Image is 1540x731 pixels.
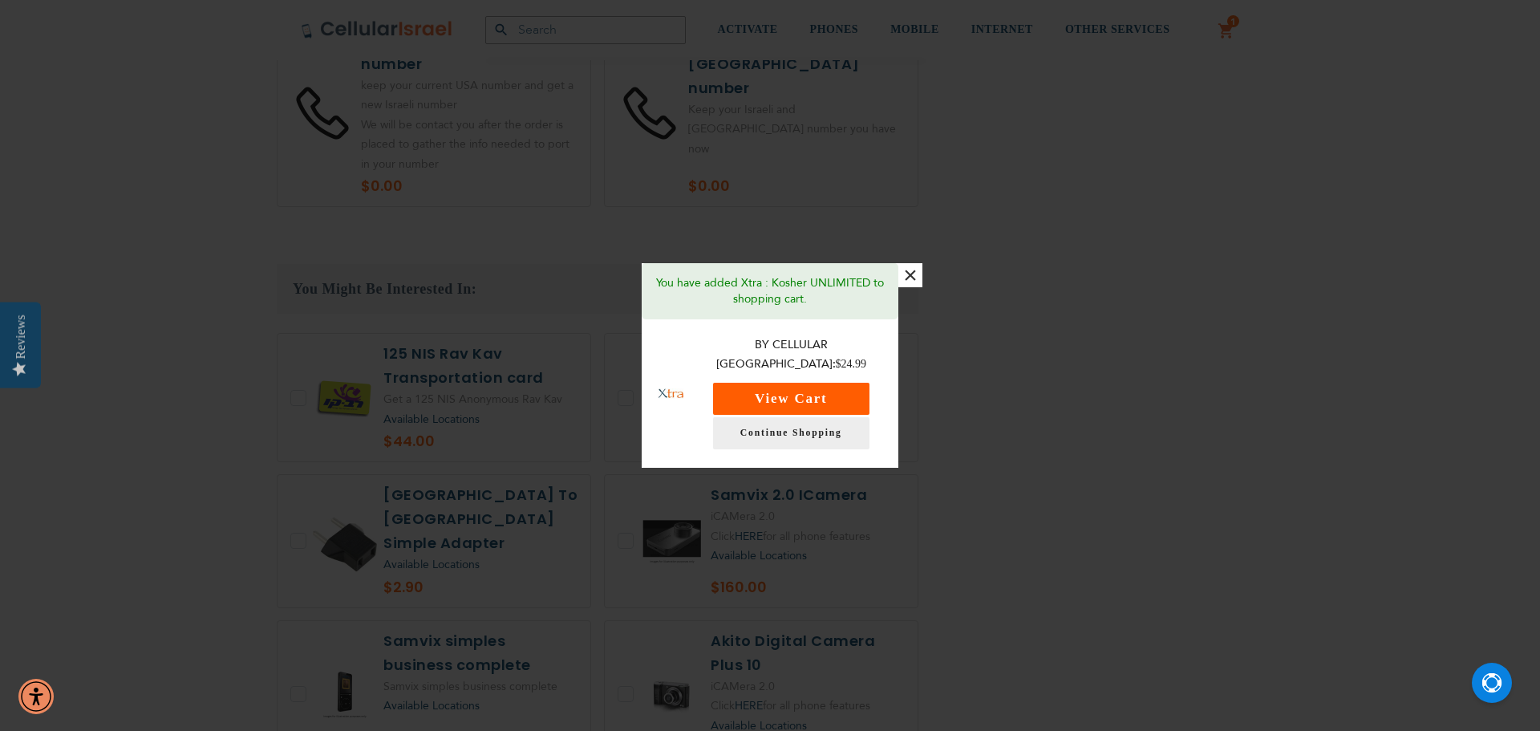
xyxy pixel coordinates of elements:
div: Reviews [14,315,28,359]
div: Accessibility Menu [18,679,54,714]
span: $24.99 [836,358,867,370]
p: You have added Xtra : Kosher UNLIMITED to shopping cart. [654,275,886,307]
button: × [898,263,922,287]
button: View Cart [713,383,869,415]
a: Continue Shopping [713,417,869,449]
p: By Cellular [GEOGRAPHIC_DATA]: [700,335,883,375]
